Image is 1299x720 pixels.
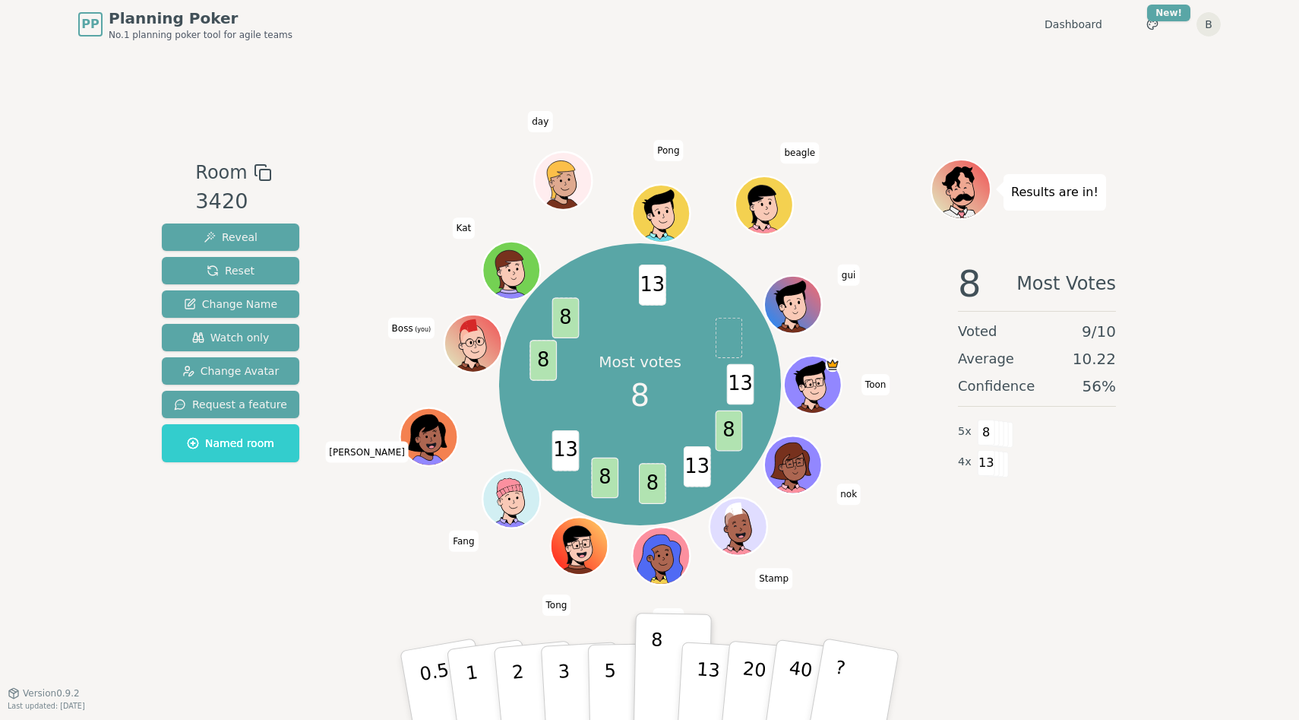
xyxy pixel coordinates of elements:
[162,357,299,385] button: Change Avatar
[958,321,997,342] span: Voted
[162,324,299,351] button: Watch only
[1147,5,1190,21] div: New!
[452,217,475,239] span: Click to change your name
[755,568,792,589] span: Click to change your name
[958,376,1035,397] span: Confidence
[552,430,579,471] span: 13
[861,374,890,395] span: Click to change your name
[552,297,579,338] span: 8
[631,373,649,418] span: 8
[958,348,1014,370] span: Average
[23,687,80,699] span: Version 0.9.2
[978,450,995,476] span: 13
[162,391,299,418] button: Request a feature
[109,8,292,29] span: Planning Poker
[446,316,500,370] button: Click to change your avatar
[162,224,299,251] button: Reveal
[78,8,292,41] a: PPPlanning PokerNo.1 planning poker tool for agile teams
[182,363,280,379] span: Change Avatar
[1045,17,1102,32] a: Dashboard
[207,263,254,278] span: Reset
[653,607,684,629] span: Click to change your name
[195,159,247,186] span: Room
[599,351,681,373] p: Most votes
[195,186,271,217] div: 3420
[780,142,819,163] span: Click to change your name
[1011,182,1098,203] p: Results are in!
[325,441,409,462] span: Click to change your name
[1196,12,1221,36] button: B
[413,325,431,332] span: (you)
[449,530,478,551] span: Click to change your name
[591,458,618,499] span: 8
[542,595,571,616] span: Click to change your name
[184,297,277,312] span: Change Name
[726,364,754,405] span: 13
[653,140,683,161] span: Click to change your name
[162,290,299,318] button: Change Name
[978,420,995,446] span: 8
[174,397,287,412] span: Request a feature
[649,629,662,711] p: 8
[1082,321,1116,342] span: 9 / 10
[638,265,665,306] span: 13
[8,702,85,710] span: Last updated: [DATE]
[388,317,435,338] span: Click to change your name
[838,264,860,285] span: Click to change your name
[825,357,839,372] span: Toon is the host
[1082,376,1116,397] span: 56 %
[528,110,552,132] span: Click to change your name
[192,330,270,345] span: Watch only
[8,687,80,699] button: Version0.9.2
[109,29,292,41] span: No.1 planning poker tool for agile teams
[958,423,972,440] span: 5 x
[81,15,99,33] span: PP
[836,484,861,505] span: Click to change your name
[204,230,258,245] span: Reveal
[683,446,710,487] span: 13
[1073,348,1116,370] span: 10.22
[958,265,981,302] span: 8
[529,340,557,381] span: 8
[638,463,665,504] span: 8
[1016,265,1116,302] span: Most Votes
[958,454,972,471] span: 4 x
[162,424,299,462] button: Named room
[715,411,742,452] span: 8
[162,257,299,284] button: Reset
[1139,11,1166,38] button: New!
[187,436,274,451] span: Named room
